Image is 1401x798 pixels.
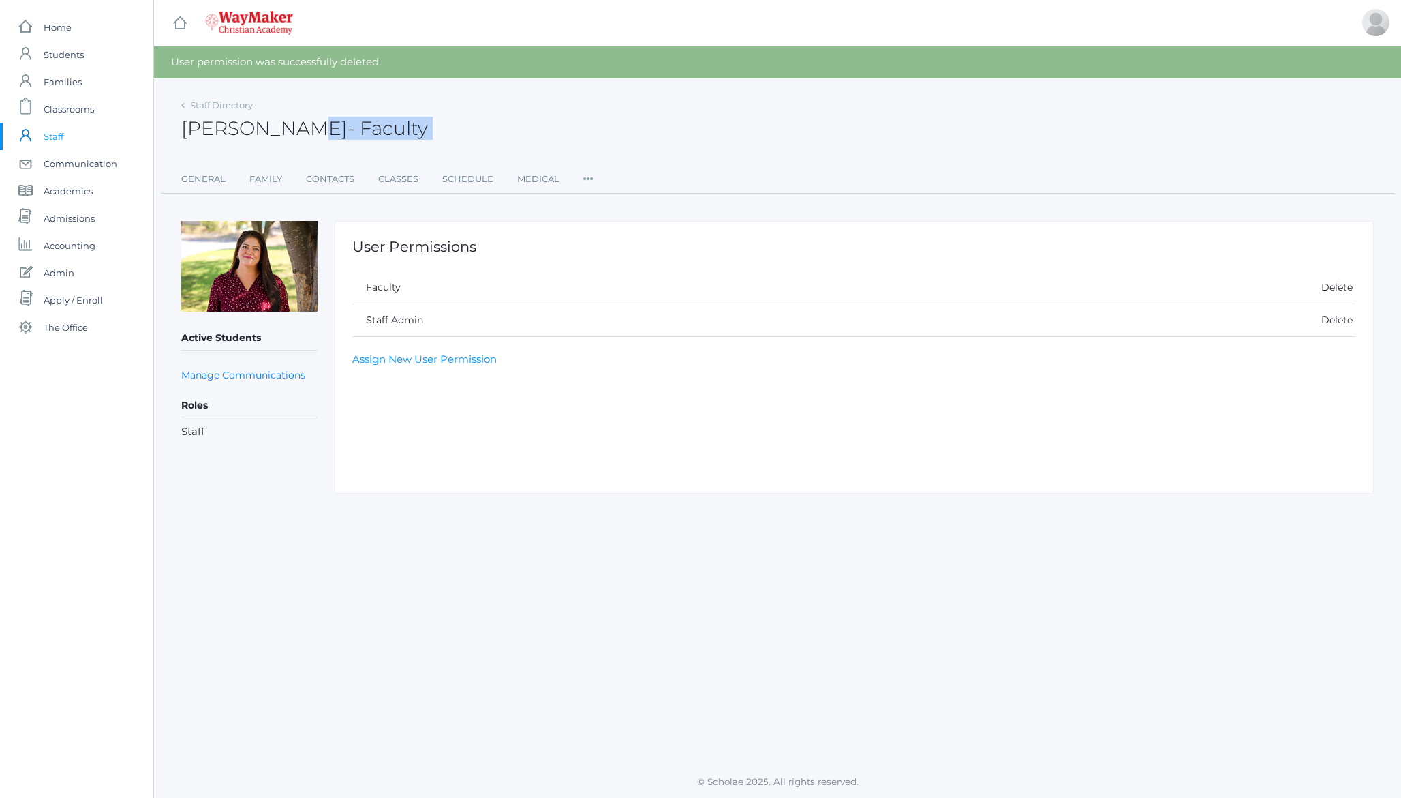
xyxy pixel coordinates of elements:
[44,177,93,205] span: Academics
[44,259,74,286] span: Admin
[348,117,428,140] span: - Faculty
[44,95,94,123] span: Classrooms
[181,118,428,139] h2: [PERSON_NAME]
[44,205,95,232] span: Admissions
[181,424,318,440] li: Staff
[190,100,253,110] a: Staff Directory
[1321,281,1353,293] a: Delete
[442,166,493,193] a: Schedule
[44,123,63,150] span: Staff
[154,775,1401,788] p: © Scholae 2025. All rights reserved.
[44,314,88,341] span: The Office
[249,166,282,193] a: Family
[352,304,960,336] td: Staff Admin
[154,46,1401,78] div: User permission was successfully deleted.
[44,232,95,259] span: Accounting
[181,394,318,417] h5: Roles
[181,368,305,383] a: Manage Communications
[181,327,318,350] h5: Active Students
[352,353,497,366] a: Assign New User Permission
[352,239,1356,254] h1: User Permissions
[517,166,559,193] a: Medical
[306,166,354,193] a: Contacts
[1321,314,1353,326] a: Delete
[44,14,72,41] span: Home
[205,11,293,35] img: 4_waymaker-logo-stack-white.png
[352,271,960,304] td: Faculty
[1362,9,1389,36] div: Jason Roberts
[44,41,84,68] span: Students
[44,68,82,95] span: Families
[44,286,103,314] span: Apply / Enroll
[44,150,117,177] span: Communication
[378,166,418,193] a: Classes
[181,166,226,193] a: General
[181,221,318,312] img: Elizabeth Benzinger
